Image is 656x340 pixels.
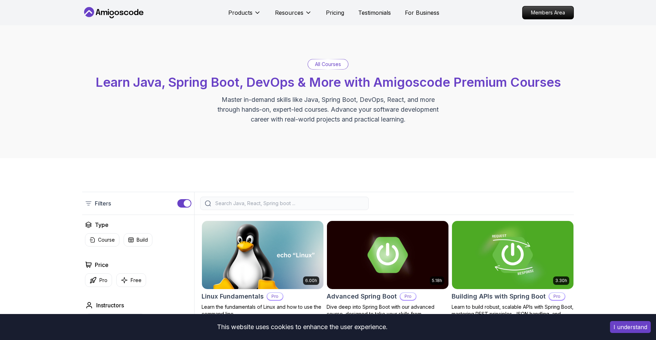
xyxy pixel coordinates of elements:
[95,199,111,208] p: Filters
[210,95,446,124] p: Master in-demand skills like Java, Spring Boot, DevOps, React, and more through hands-on, expert-...
[137,236,148,243] p: Build
[326,8,344,17] a: Pricing
[96,74,561,90] span: Learn Java, Spring Boot, DevOps & More with Amigoscode Premium Courses
[555,278,567,283] p: 3.30h
[96,301,124,309] h2: Instructors
[202,292,264,301] h2: Linux Fundamentals
[124,233,152,247] button: Build
[522,6,574,19] a: Members Area
[612,296,656,329] iframe: chat widget
[610,321,651,333] button: Accept cookies
[99,277,107,284] p: Pro
[327,292,397,301] h2: Advanced Spring Boot
[228,8,252,17] p: Products
[131,277,142,284] p: Free
[275,8,312,22] button: Resources
[327,221,448,289] img: Advanced Spring Boot card
[5,319,599,335] div: This website uses cookies to enhance the user experience.
[202,303,324,318] p: Learn the fundamentals of Linux and how to use the command line
[305,278,317,283] p: 6.00h
[85,233,119,247] button: Course
[202,221,323,289] img: Linux Fundamentals card
[358,8,391,17] a: Testimonials
[327,303,449,325] p: Dive deep into Spring Boot with our advanced course, designed to take your skills from intermedia...
[95,221,109,229] h2: Type
[228,8,261,22] button: Products
[85,314,145,329] button: instructor img[PERSON_NAME]
[85,273,112,287] button: Pro
[267,293,283,300] p: Pro
[214,200,364,207] input: Search Java, React, Spring boot ...
[432,278,442,283] p: 5.18h
[275,8,303,17] p: Resources
[202,221,324,318] a: Linux Fundamentals card6.00hLinux FundamentalsProLearn the fundamentals of Linux and how to use t...
[452,303,574,325] p: Learn to build robust, scalable APIs with Spring Boot, mastering REST principles, JSON handling, ...
[116,273,146,287] button: Free
[98,236,115,243] p: Course
[327,221,449,325] a: Advanced Spring Boot card5.18hAdvanced Spring BootProDive deep into Spring Boot with our advanced...
[315,61,341,68] p: All Courses
[452,221,574,325] a: Building APIs with Spring Boot card3.30hBuilding APIs with Spring BootProLearn to build robust, s...
[452,292,546,301] h2: Building APIs with Spring Boot
[523,6,573,19] p: Members Area
[95,261,109,269] h2: Price
[400,293,416,300] p: Pro
[452,221,573,289] img: Building APIs with Spring Boot card
[549,293,565,300] p: Pro
[405,8,439,17] a: For Business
